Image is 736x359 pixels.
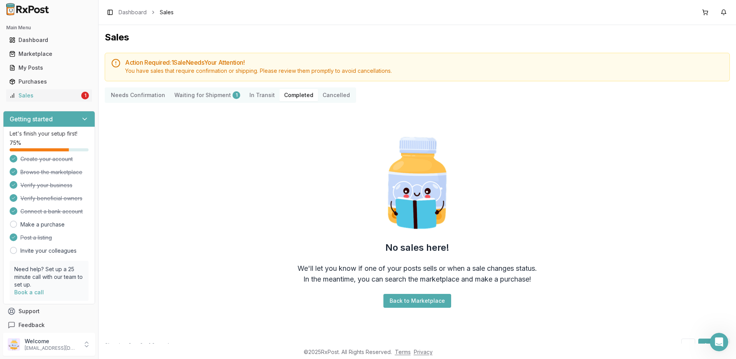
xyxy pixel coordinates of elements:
[6,25,92,31] h2: Main Menu
[125,59,723,65] h5: Action Required: 1 Sale Need s Your Attention!
[33,46,76,51] b: [PERSON_NAME]
[368,134,467,232] img: Smart Pill Bottle
[245,89,279,101] button: In Transit
[6,61,126,86] div: Hello! You Included the packing slip inside the package correct?
[9,78,89,86] div: Purchases
[3,34,95,46] button: Dashboard
[37,10,96,17] p: The team can also help
[6,89,92,102] a: Sales1
[233,91,240,99] div: 1
[132,249,144,262] button: Send a message…
[9,50,89,58] div: Marketplace
[9,36,89,44] div: Dashboard
[6,33,92,47] a: Dashboard
[10,130,89,138] p: Let's finish your setup first!
[6,61,148,86] div: Manuel says…
[105,342,173,349] div: Showing 0 to 0 of 0 results
[3,304,95,318] button: Support
[81,92,89,99] div: 1
[3,75,95,88] button: Purchases
[3,62,95,74] button: My Posts
[20,195,82,202] span: Verify beneficial owners
[5,3,20,18] button: go back
[33,45,131,52] div: joined the conversation
[12,66,120,81] div: Hello! You Included the packing slip inside the package correct?
[6,44,148,61] div: Manuel says…
[28,5,148,37] div: This is my first sale I just dropped off the package what else do I need to do on the site?
[125,67,723,75] div: You have sales that require confirmation or shipping. Please review them promptly to avoid cancel...
[105,31,730,44] h1: Sales
[14,289,44,295] a: Book a call
[9,64,89,72] div: My Posts
[6,61,92,75] a: My Posts
[106,89,170,101] button: Needs Confirmation
[6,195,126,220] div: Help [PERSON_NAME] understand how they’re doing:
[10,114,53,124] h3: Getting started
[6,47,92,61] a: Marketplace
[6,185,148,195] div: [DATE]
[16,230,104,238] div: You rated the conversation
[119,8,147,16] a: Dashboard
[318,89,355,101] button: Cancelled
[7,236,147,249] textarea: Message…
[119,8,174,16] nav: breadcrumb
[170,89,245,101] button: Waiting for Shipment
[34,10,142,33] div: This is my first sale I just dropped off the package what else do I need to do on the site?
[3,3,52,15] img: RxPost Logo
[395,349,411,355] a: Terms
[298,263,537,274] div: We'll let you know if one of your posts sells or when a sale changes status.
[12,200,120,215] div: Help [PERSON_NAME] understand how they’re doing:
[6,220,148,266] div: Roxy says…
[23,45,31,52] img: Profile image for Manuel
[6,86,148,185] div: Manuel says…
[22,4,34,17] img: Profile image for Roxy
[94,231,100,238] span: amazing
[20,247,77,255] a: Invite your colleagues
[3,89,95,102] button: Sales1
[6,86,126,179] div: If yes after you confirmed the sale the money starts to move. Since its a ACH Transfer it does ta...
[3,48,95,60] button: Marketplace
[20,181,72,189] span: Verify your business
[3,318,95,332] button: Feedback
[160,8,174,16] span: Sales
[18,321,45,329] span: Feedback
[24,252,30,258] button: Gif picker
[303,274,531,285] div: In the meantime, you can search the marketplace and make a purchase!
[120,3,135,18] button: Home
[20,208,83,215] span: Connect a bank account
[25,337,78,345] p: Welcome
[6,195,148,220] div: Roxy says…
[279,89,318,101] button: Completed
[6,75,92,89] a: Purchases
[6,5,148,44] div: Samer says…
[710,333,728,351] iframe: Intercom live chat
[12,91,120,174] div: If yes after you confirmed the sale the money starts to move. Since its a ACH Transfer it does ta...
[385,242,449,254] h2: No sales here!
[14,265,84,289] p: Need help? Set up a 25 minute call with our team to set up.
[12,252,18,258] button: Emoji picker
[37,252,43,258] button: Upload attachment
[20,234,52,242] span: Post a listing
[25,345,78,351] p: [EMAIL_ADDRESS][DOMAIN_NAME]
[698,339,713,352] button: 1
[10,139,21,147] span: 75 %
[37,4,52,10] h1: Roxy
[20,168,82,176] span: Browse the marketplace
[383,294,451,308] button: Back to Marketplace
[20,155,73,163] span: Create your account
[20,221,65,228] a: Make a purchase
[8,338,20,351] img: User avatar
[414,349,433,355] a: Privacy
[135,3,149,17] div: Close
[9,92,80,99] div: Sales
